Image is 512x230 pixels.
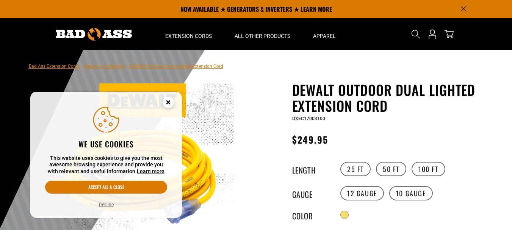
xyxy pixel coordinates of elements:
label: 12 Gauge [340,186,384,200]
nav: breadcrumbs [29,61,223,70]
legend: Gauge [292,188,330,198]
label: 50 FT [376,162,406,176]
legend: Color [292,210,330,220]
span: Apparel [313,33,336,39]
button: Accept all & close [45,181,167,194]
summary: Apparel [302,18,347,50]
a: Bad Ass Extension Cords [29,64,80,69]
span: DEWALT Outdoor Dual Lighted Extension Cord [129,64,223,69]
p: This website uses cookies to give you the most awesome browsing experience and provide you with r... [45,155,167,175]
h2: We use cookies [45,139,167,149]
label: 100 FT [412,162,445,176]
legend: Length [292,164,330,174]
span: $249.95 [292,133,329,146]
aside: Cookie Consent [30,92,182,218]
a: Return to Collection [85,64,125,69]
a: Learn more [137,168,164,174]
summary: Extension Cords [154,18,223,50]
img: Bad Ass Extension Cords [56,28,132,41]
span: › [126,64,128,69]
label: 25 FT [340,162,371,176]
span: Extension Cords [165,33,212,39]
label: 10 Gauge [389,186,433,200]
button: Decline [97,201,116,208]
span: All Other Products [235,33,290,39]
span: › [81,64,83,69]
h1: DEWALT Outdoor Dual Lighted Extension Cord [292,82,478,114]
summary: Search [410,28,422,40]
summary: All Other Products [223,18,302,50]
span: DXEC17003100 [292,116,325,121]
